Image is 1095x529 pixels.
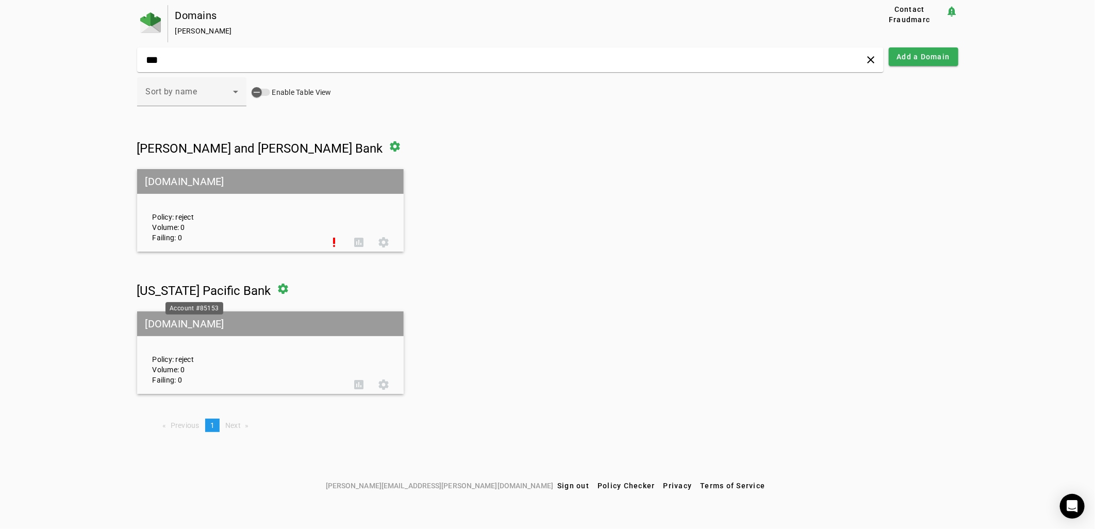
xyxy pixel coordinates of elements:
mat-grid-tile-header: [DOMAIN_NAME] [137,169,404,194]
span: Privacy [663,482,692,490]
span: [PERSON_NAME][EMAIL_ADDRESS][PERSON_NAME][DOMAIN_NAME] [326,480,553,491]
button: Settings [371,230,396,255]
div: [PERSON_NAME] [175,26,841,36]
button: Contact Fraudmarc [873,5,945,24]
span: Add a Domain [897,52,950,62]
label: Enable Table View [270,87,331,97]
span: Terms of Service [700,482,765,490]
button: Sign out [553,476,593,495]
div: Domains [175,10,841,21]
div: Open Intercom Messenger [1060,494,1085,519]
div: Policy: reject Volume: 0 Failing: 0 [145,178,322,243]
span: [PERSON_NAME] and [PERSON_NAME] Bank [137,141,383,156]
nav: Pagination [137,419,958,432]
button: Set Up [322,230,346,255]
button: Terms of Service [696,476,769,495]
mat-icon: notification_important [946,5,958,18]
span: 1 [210,421,214,429]
button: DMARC Report [346,230,371,255]
span: Sign out [557,482,589,490]
button: DMARC Report [346,372,371,397]
span: Sort by name [145,87,197,96]
button: Settings [371,372,396,397]
app-page-header: Domains [137,5,958,42]
button: Add a Domain [889,47,958,66]
span: Next [225,421,241,429]
mat-grid-tile-header: [DOMAIN_NAME] [137,311,404,336]
span: Contact Fraudmarc [877,4,941,25]
div: Policy: reject Volume: 0 Failing: 0 [145,321,347,385]
button: Privacy [659,476,696,495]
span: Previous [171,421,200,429]
div: Account #85153 [165,302,223,315]
span: [US_STATE] Pacific Bank [137,284,271,298]
span: Policy Checker [598,482,655,490]
img: Fraudmarc Logo [140,12,161,33]
button: Policy Checker [593,476,659,495]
